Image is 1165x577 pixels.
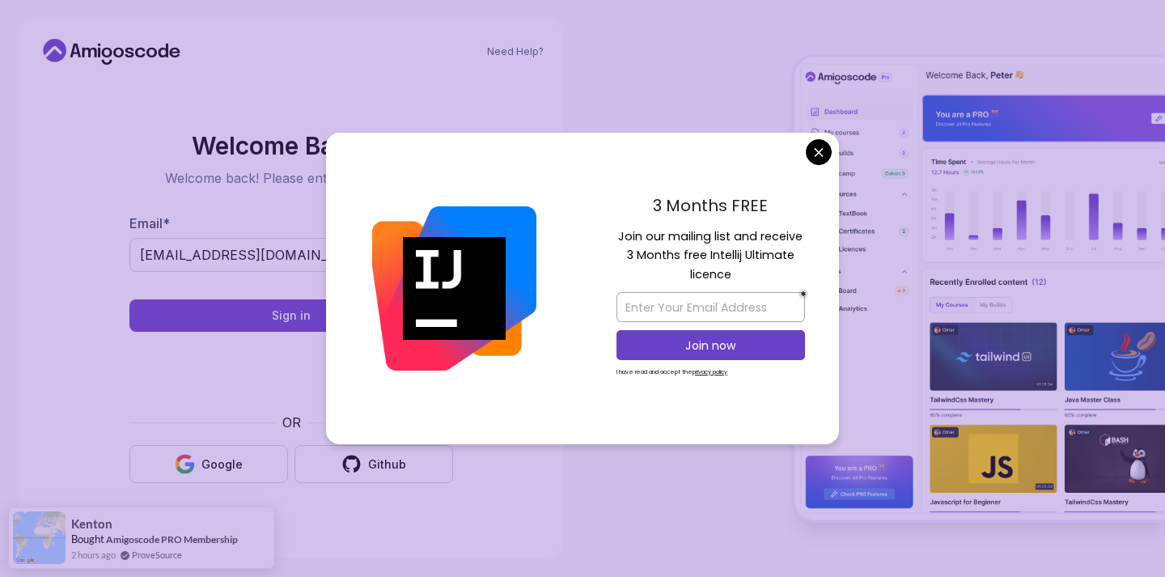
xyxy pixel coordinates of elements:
span: Bought [71,532,104,545]
img: provesource social proof notification image [13,511,66,564]
button: Github [294,445,453,483]
button: Sign in [129,299,453,332]
input: Enter your email [129,238,453,272]
h2: Welcome Back [129,133,453,159]
div: Github [368,456,406,473]
label: Email * [129,215,170,231]
a: Need Help? [487,45,544,58]
a: Amigoscode PRO Membership [106,533,238,545]
button: Google [129,445,288,483]
p: OR [282,413,301,432]
a: ProveSource [132,548,182,562]
iframe: Widget containing checkbox for hCaptcha security challenge [169,342,413,403]
a: Home link [39,39,184,65]
span: 2 hours ago [71,548,116,562]
div: Google [201,456,243,473]
p: Welcome back! Please enter your details. [129,168,453,188]
img: Amigoscode Dashboard [794,57,1165,519]
div: Sign in [272,308,311,324]
span: Kenton [71,517,112,531]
